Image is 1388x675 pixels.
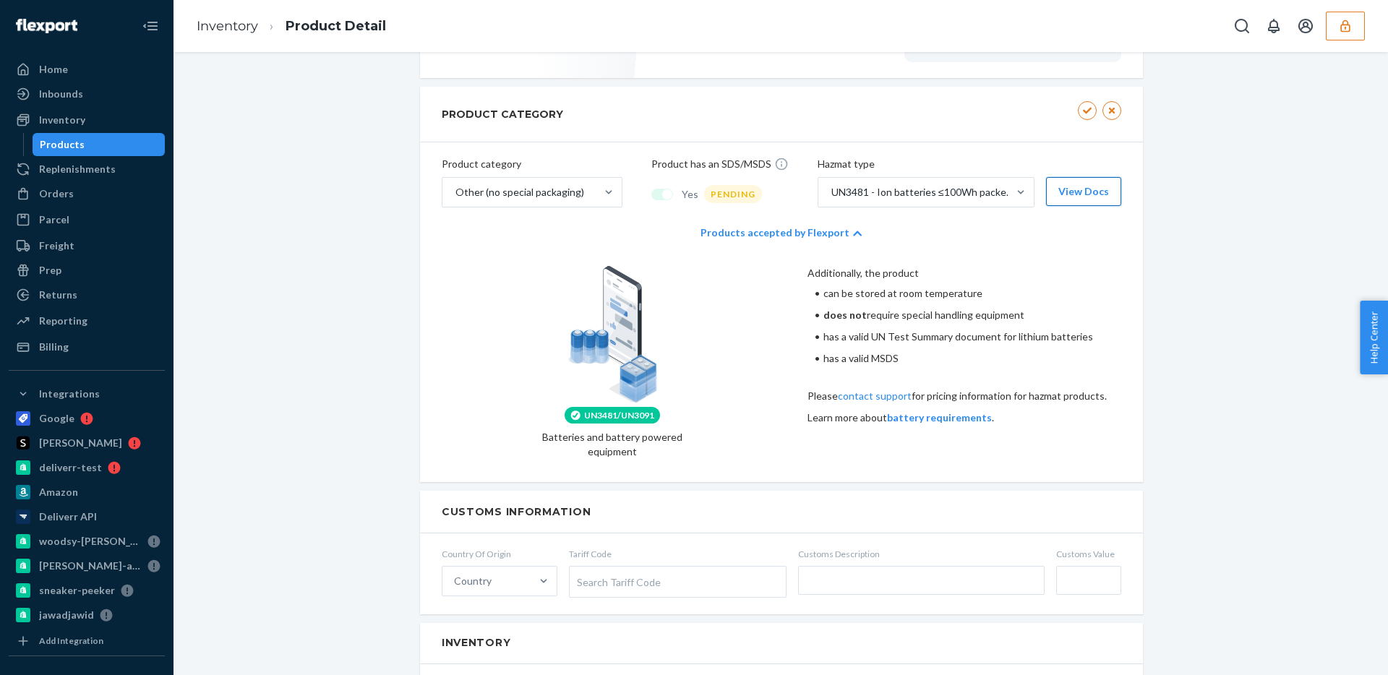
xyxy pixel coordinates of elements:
span: Country Of Origin [442,548,557,560]
div: woodsy-[PERSON_NAME]-test [39,534,142,549]
span: Yes [682,187,698,202]
div: Add Integration [39,635,103,647]
div: Inventory [39,113,85,127]
input: Customs Value [1056,566,1121,595]
a: [PERSON_NAME]-a2cc [9,554,165,577]
a: Inbounds [9,82,165,106]
div: Home [39,62,68,77]
a: Freight [9,234,165,257]
div: Amazon [39,485,78,499]
p: Hazmat type [818,157,1121,171]
button: battery requirements [887,410,992,425]
a: sneaker-peeker [9,579,165,602]
p: Please for pricing information for hazmat products. [807,389,1120,403]
p: Product category [442,157,622,171]
div: Freight [39,238,74,253]
div: Returns [39,288,77,302]
a: Inventory [197,18,258,34]
button: Open account menu [1291,12,1320,40]
p: Product has an SDS/MSDS [651,157,771,171]
div: UN3481/UN3091 [565,407,660,424]
a: deliverr-test [9,456,165,479]
li: require special handling equipment [815,308,1120,322]
div: Prep [39,263,61,278]
button: View Docs [1046,177,1121,206]
a: Google [9,407,165,430]
span: Customs Value [1056,548,1121,560]
button: Open notifications [1259,12,1288,40]
div: UN3481 - Ion batteries ≤100Wh packed with or contained in equipment [831,185,1015,199]
div: Additionally, the product [807,266,1120,280]
input: Other (no special packaging) [454,185,455,199]
div: Orders [39,186,74,201]
a: Amazon [9,481,165,504]
a: Prep [9,259,165,282]
div: sneaker-peeker [39,583,115,598]
div: PENDING [704,185,762,203]
div: jawadjawid [39,608,94,622]
div: Inbounds [39,87,83,101]
button: Integrations [9,382,165,405]
div: [PERSON_NAME] [39,436,122,450]
button: Open Search Box [1228,12,1256,40]
div: Batteries and battery powered equipment [536,407,689,459]
a: [PERSON_NAME] [9,431,165,455]
ol: breadcrumbs [185,5,398,48]
a: Reporting [9,309,165,332]
a: Billing [9,335,165,358]
a: contact support [838,390,912,402]
div: deliverr-test [39,460,102,475]
a: woodsy-[PERSON_NAME]-test [9,530,165,553]
div: Billing [39,340,69,354]
a: Parcel [9,208,165,231]
div: [PERSON_NAME]-a2cc [39,559,142,573]
img: Flexport logo [16,19,77,33]
div: Google [39,411,74,426]
a: Product Detail [286,18,386,34]
div: Products accepted by Flexport [701,211,862,254]
div: Deliverr API [39,510,97,524]
li: can be stored at room temperature [815,286,1120,301]
a: Replenishments [9,158,165,181]
li: has a valid UN Test Summary document for lithium batteries [815,330,1120,344]
div: Products [40,137,85,152]
li: has a valid MSDS [815,351,1120,366]
a: Deliverr API [9,505,165,528]
button: Close Navigation [136,12,165,40]
a: Home [9,58,165,81]
h2: Inventory [442,637,1121,648]
a: Returns [9,283,165,306]
a: Add Integration [9,632,165,650]
h2: PRODUCT CATEGORY [442,101,563,127]
div: Parcel [39,212,69,227]
input: UN3481 - Ion batteries ≤100Wh packed with or contained in equipment [830,185,831,199]
button: Help Center [1360,301,1388,374]
div: Other (no special packaging) [455,185,584,199]
span: Tariff Code [569,548,787,560]
strong: does not [823,309,867,321]
a: Inventory [9,108,165,132]
div: Reporting [39,314,87,328]
div: Replenishments [39,162,116,176]
div: Search Tariff Code [570,567,786,597]
span: Customs Description [798,548,1045,560]
a: jawadjawid [9,603,165,627]
a: Orders [9,182,165,205]
h2: Customs Information [442,505,1121,518]
a: Products [33,133,166,156]
p: Learn more about . [807,410,1120,425]
div: Country [454,574,492,588]
div: Integrations [39,387,100,401]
